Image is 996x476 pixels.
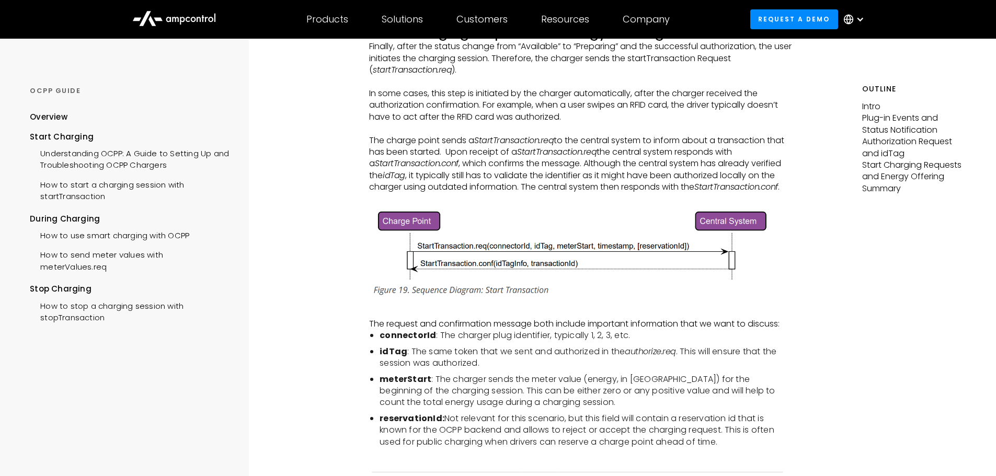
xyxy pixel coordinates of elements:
em: authorize.req [625,345,676,357]
p: Intro [862,101,966,112]
p: ‍ [369,123,792,134]
p: The request and confirmation message both include important information that we want to discuss: [369,318,792,330]
div: Products [306,14,348,25]
em: idTag [383,169,405,181]
strong: reservationId: [380,412,444,424]
strong: idTag [380,345,407,357]
img: OCPP StartTransaction.conf [369,205,792,301]
a: Understanding OCPP: A Guide to Setting Up and Troubleshooting OCPP Chargers [30,143,229,174]
div: Start Charging [30,131,229,143]
li: Not relevant for this scenario, but this field will contain a reservation id that is known for th... [380,413,792,448]
p: ‍ [369,76,792,88]
a: Request a demo [750,9,838,29]
div: Resources [541,14,589,25]
div: During Charging [30,213,229,225]
div: Company [623,14,670,25]
em: StartTransaction.conf [375,157,459,169]
p: Finally, after the status change from “Available” to “Preparing” and the successful authorization... [369,41,792,76]
a: How to stop a charging session with stopTransaction [30,295,229,327]
em: StartTransaction.req [474,134,554,146]
a: Overview [30,111,67,131]
a: How to send meter values with meterValues.req [30,244,229,275]
div: Customers [456,14,508,25]
a: How to start a charging session with startTransaction [30,174,229,205]
em: StartTransaction.conf [694,181,778,193]
div: Stop Charging [30,283,229,295]
p: Start Charging Requests and Energy Offering [862,159,966,183]
p: Summary [862,183,966,194]
div: Solutions [382,14,423,25]
p: In some cases, this step is initiated by the charger automatically, after the charger received th... [369,88,792,123]
strong: connectorId [380,329,436,341]
div: Overview [30,111,67,123]
em: startTransaction.req [373,64,452,76]
p: Authorization Request and idTag [862,136,966,159]
li: : The charger sends the meter value (energy, in [GEOGRAPHIC_DATA]) for the beginning of the charg... [380,374,792,409]
div: OCPP GUIDE [30,86,229,96]
em: StartTransaction.req [517,146,597,158]
h5: Outline [862,84,966,95]
li: : The same token that we sent and authorized in the . This will ensure that the session was autho... [380,346,792,369]
strong: meterStart [380,373,431,385]
p: The charge point sends a to the central system to inform about a transaction that has been starte... [369,135,792,193]
li: : The charger plug identifier, typically 1, 2, 3, etc. [380,330,792,341]
p: ‍ [369,193,792,205]
p: Plug-in Events and Status Notification [862,112,966,136]
p: ‍ [369,456,792,468]
a: How to use smart charging with OCPP [30,225,189,244]
p: ‍ [369,307,792,318]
